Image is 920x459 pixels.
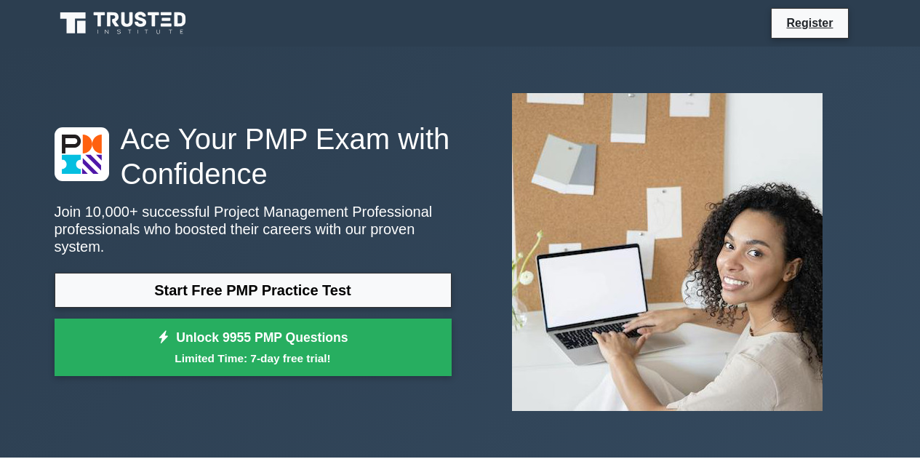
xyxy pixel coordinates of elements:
h1: Ace Your PMP Exam with Confidence [55,121,452,191]
a: Start Free PMP Practice Test [55,273,452,308]
p: Join 10,000+ successful Project Management Professional professionals who boosted their careers w... [55,203,452,255]
a: Unlock 9955 PMP QuestionsLimited Time: 7-day free trial! [55,319,452,377]
small: Limited Time: 7-day free trial! [73,350,433,367]
a: Register [777,14,841,32]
